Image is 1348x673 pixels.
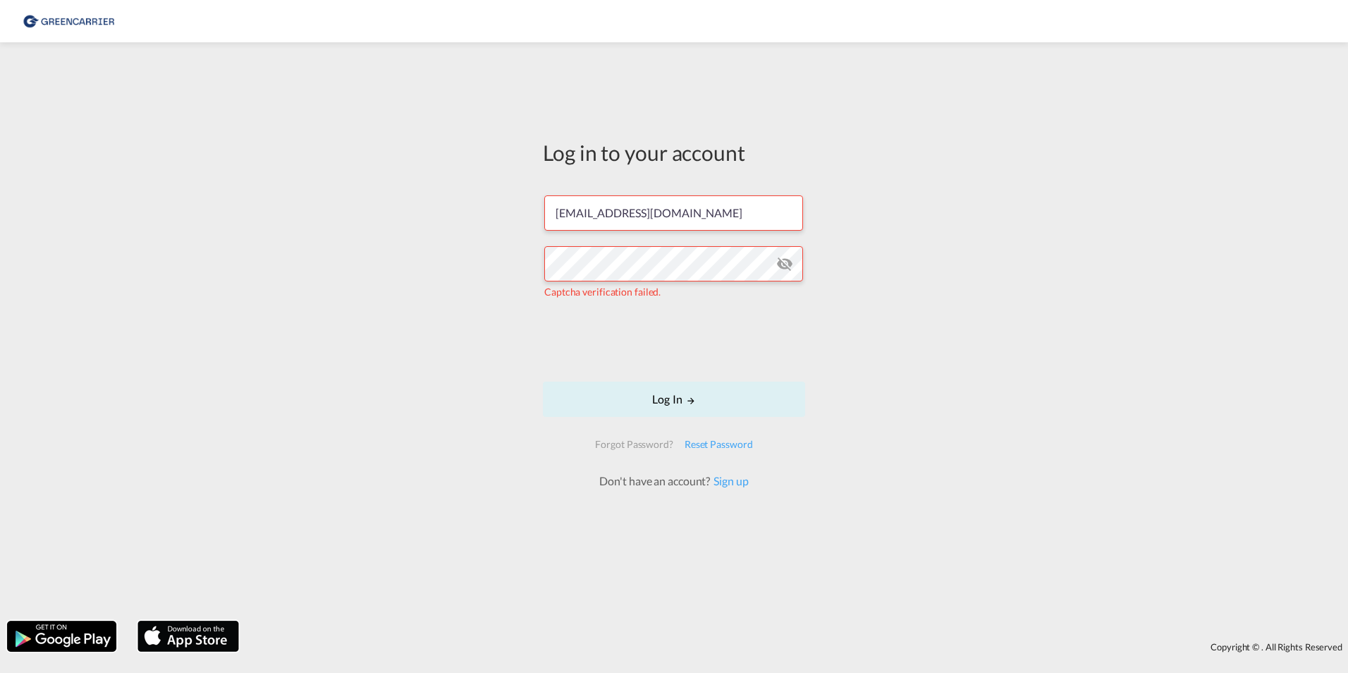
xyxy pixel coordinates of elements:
input: Enter email/phone number [544,195,803,231]
div: Copyright © . All Rights Reserved [246,635,1348,659]
img: apple.png [136,619,240,653]
div: Log in to your account [543,138,805,167]
div: Forgot Password? [589,432,678,457]
button: LOGIN [543,382,805,417]
iframe: reCAPTCHA [567,313,781,368]
div: Reset Password [679,432,759,457]
md-icon: icon-eye-off [776,255,793,272]
span: Captcha verification failed. [544,286,661,298]
a: Sign up [710,474,748,487]
img: google.png [6,619,118,653]
img: 609dfd708afe11efa14177256b0082fb.png [21,6,116,37]
div: Don't have an account? [584,473,764,489]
